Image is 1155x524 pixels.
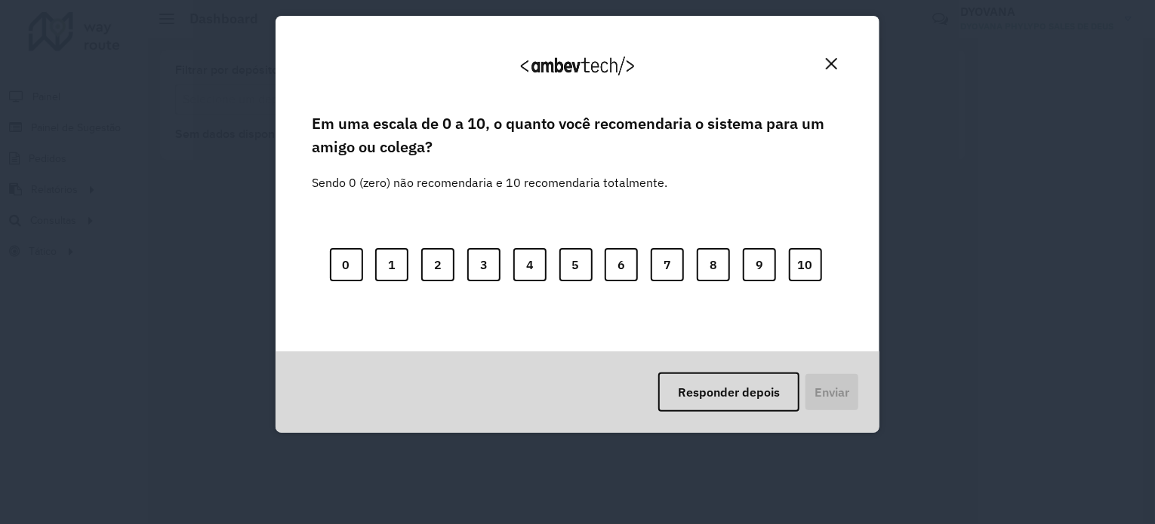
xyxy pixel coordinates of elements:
button: 4 [513,248,547,281]
label: Sendo 0 (zero) não recomendaria e 10 recomendaria totalmente. [312,155,667,192]
img: Close [826,58,837,69]
button: 1 [375,248,408,281]
button: 9 [743,248,776,281]
button: 10 [789,248,822,281]
label: Em uma escala de 0 a 10, o quanto você recomendaria o sistema para um amigo ou colega? [312,112,843,158]
button: 6 [605,248,638,281]
button: 8 [697,248,730,281]
button: Responder depois [658,372,799,412]
img: Logo Ambevtech [521,57,634,75]
button: 7 [651,248,684,281]
button: 2 [421,248,454,281]
button: Close [820,52,843,75]
button: 3 [467,248,500,281]
button: 5 [559,248,593,281]
button: 0 [330,248,363,281]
